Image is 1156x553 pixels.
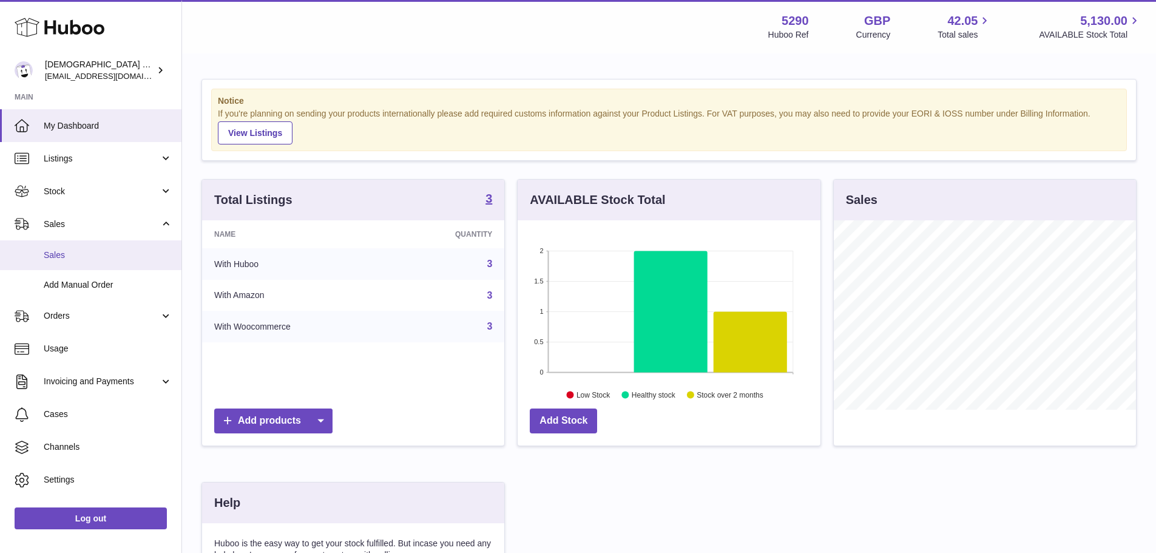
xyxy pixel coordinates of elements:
[697,390,763,399] text: Stock over 2 months
[487,259,492,269] a: 3
[632,390,676,399] text: Healthy stock
[485,192,492,205] strong: 3
[214,495,240,511] h3: Help
[487,321,492,331] a: 3
[44,153,160,165] span: Listings
[202,220,390,248] th: Name
[44,279,172,291] span: Add Manual Order
[535,338,544,345] text: 0.5
[530,409,597,433] a: Add Stock
[218,108,1120,144] div: If you're planning on sending your products internationally please add required customs informati...
[1039,29,1141,41] span: AVAILABLE Stock Total
[947,13,978,29] span: 42.05
[44,219,160,230] span: Sales
[44,249,172,261] span: Sales
[768,29,809,41] div: Huboo Ref
[45,71,178,81] span: [EMAIL_ADDRESS][DOMAIN_NAME]
[938,13,992,41] a: 42.05 Total sales
[44,310,160,322] span: Orders
[938,29,992,41] span: Total sales
[782,13,809,29] strong: 5290
[540,368,544,376] text: 0
[540,247,544,254] text: 2
[44,441,172,453] span: Channels
[44,376,160,387] span: Invoicing and Payments
[44,474,172,486] span: Settings
[44,409,172,420] span: Cases
[1039,13,1141,41] a: 5,130.00 AVAILABLE Stock Total
[390,220,504,248] th: Quantity
[864,13,890,29] strong: GBP
[202,311,390,342] td: With Woocommerce
[530,192,665,208] h3: AVAILABLE Stock Total
[44,120,172,132] span: My Dashboard
[44,186,160,197] span: Stock
[485,192,492,207] a: 3
[487,290,492,300] a: 3
[15,507,167,529] a: Log out
[202,248,390,280] td: With Huboo
[44,343,172,355] span: Usage
[576,390,610,399] text: Low Stock
[846,192,877,208] h3: Sales
[535,277,544,285] text: 1.5
[218,95,1120,107] strong: Notice
[202,280,390,311] td: With Amazon
[540,308,544,315] text: 1
[1080,13,1127,29] span: 5,130.00
[15,61,33,80] img: info@muslimcharity.org.uk
[45,59,154,82] div: [DEMOGRAPHIC_DATA] Charity
[218,121,292,144] a: View Listings
[214,192,292,208] h3: Total Listings
[214,409,333,433] a: Add products
[856,29,891,41] div: Currency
